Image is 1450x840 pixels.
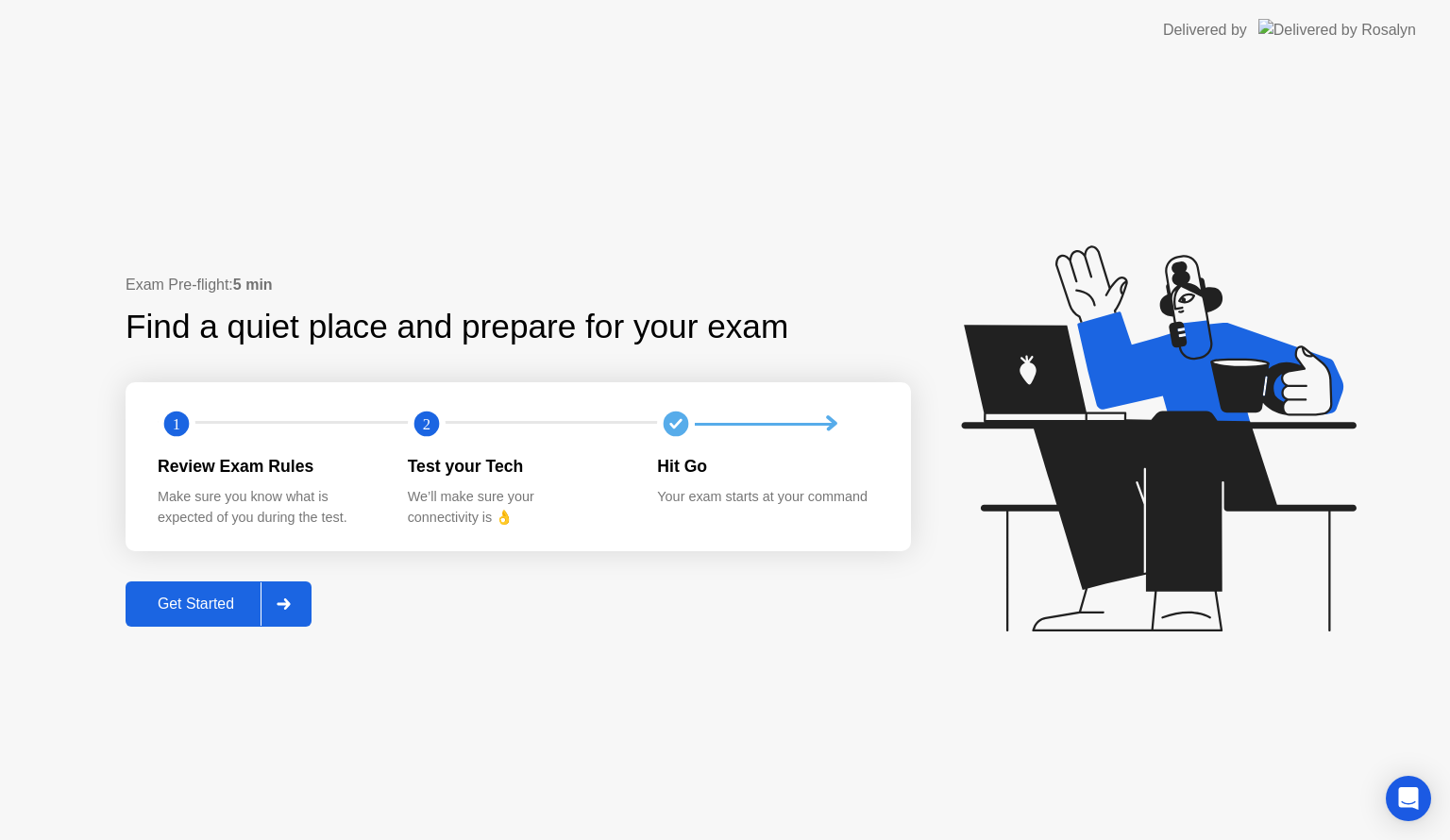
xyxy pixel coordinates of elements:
[173,415,180,433] text: 1
[657,487,877,508] div: Your exam starts at your command
[126,302,791,352] div: Find a quiet place and prepare for your exam
[1386,776,1431,821] div: Open Intercom Messenger
[233,277,273,293] b: 5 min
[1258,19,1416,41] img: Delivered by Rosalyn
[126,581,312,627] button: Get Started
[1163,19,1247,42] div: Delivered by
[657,454,877,479] div: Hit Go
[131,596,261,613] div: Get Started
[408,454,628,479] div: Test your Tech
[126,274,911,296] div: Exam Pre-flight:
[408,487,628,528] div: We’ll make sure your connectivity is 👌
[158,454,378,479] div: Review Exam Rules
[158,487,378,528] div: Make sure you know what is expected of you during the test.
[423,415,430,433] text: 2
